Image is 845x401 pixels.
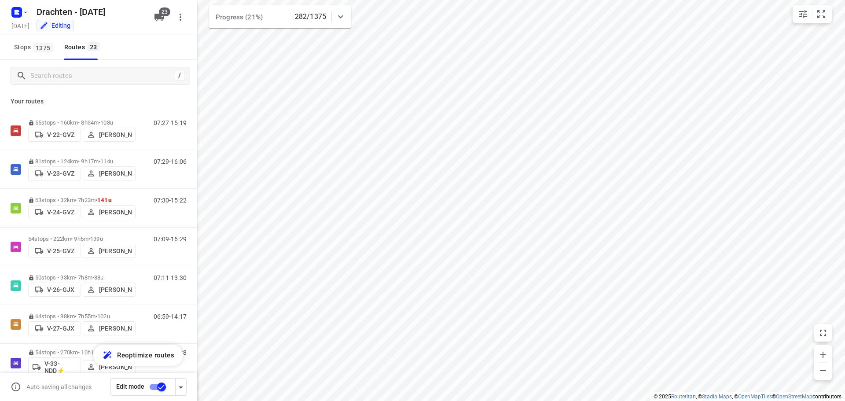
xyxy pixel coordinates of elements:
p: 07:11-13:30 [154,274,187,281]
p: 07:30-15:22 [154,197,187,204]
p: [PERSON_NAME] [99,131,132,138]
p: [PERSON_NAME] [99,209,132,216]
span: • [96,197,97,203]
p: 55 stops • 160km • 8h34m [28,119,136,126]
span: 1375 [33,43,53,52]
button: V-25-GVZ [28,244,81,258]
button: V-22-GVZ [28,128,81,142]
span: • [96,313,97,320]
p: [PERSON_NAME] [99,247,132,254]
span: 88u [94,274,103,281]
p: 63 stops • 32km • 7h22m [28,197,136,203]
p: 07:27-15:19 [154,119,187,126]
a: OpenStreetMap [776,394,812,400]
p: Your routes [11,97,187,106]
button: Fit zoom [812,5,830,23]
span: Stops [14,42,55,53]
p: V-23-GVZ [47,170,74,177]
p: 54 stops • 270km • 10h11m [28,349,136,356]
p: [PERSON_NAME] [99,286,132,293]
a: Stadia Maps [702,394,732,400]
p: [PERSON_NAME] [99,364,132,371]
div: Routes [64,42,102,53]
span: 108u [100,119,113,126]
button: 23 [151,8,168,26]
button: V-26-GJX [28,283,81,297]
button: Reoptimize routes [93,345,183,366]
h5: Project date [8,21,33,31]
span: Progress (21%) [216,13,263,21]
span: Edit mode [116,383,144,390]
p: [PERSON_NAME] [99,170,132,177]
button: [PERSON_NAME] [83,321,136,335]
span: • [88,235,90,242]
p: V-33-NDD⚡ [44,360,77,374]
button: [PERSON_NAME] [83,128,136,142]
p: V-27-GJX [47,325,74,332]
span: 139u [90,235,103,242]
span: • [99,158,100,165]
button: Map settings [794,5,812,23]
input: Search routes [30,69,175,83]
div: / [175,71,184,81]
span: • [99,119,100,126]
div: Driver app settings [176,381,186,392]
button: [PERSON_NAME] [83,205,136,219]
p: V-22-GVZ [47,131,74,138]
button: [PERSON_NAME] [83,166,136,180]
p: 54 stops • 222km • 9h6m [28,235,136,242]
div: small contained button group [793,5,832,23]
button: V-33-NDD⚡ [28,357,81,377]
p: V-25-GVZ [47,247,74,254]
p: 81 stops • 124km • 9h17m [28,158,136,165]
button: [PERSON_NAME] [83,283,136,297]
p: [PERSON_NAME] [99,325,132,332]
a: OpenMapTiles [738,394,772,400]
div: Editing [40,21,70,30]
button: [PERSON_NAME] [83,360,136,374]
p: Auto-saving all changes [26,383,92,390]
button: V-27-GJX [28,321,81,335]
li: © 2025 , © , © © contributors [654,394,841,400]
button: [PERSON_NAME] [83,244,136,258]
span: 141u [97,197,111,203]
h5: Drachten - [DATE] [33,5,147,19]
span: 23 [159,7,170,16]
div: Progress (21%)282/1375 [209,5,351,28]
button: V-23-GVZ [28,166,81,180]
p: 64 stops • 98km • 7h55m [28,313,136,320]
p: 06:59-14:17 [154,313,187,320]
span: Reoptimize routes [117,349,174,361]
p: V-24-GVZ [47,209,74,216]
span: 23 [88,42,99,51]
a: Routetitan [671,394,696,400]
p: 50 stops • 93km • 7h8m [28,274,136,281]
span: 114u [100,158,113,165]
p: V-26-GJX [47,286,74,293]
p: 07:29-16:06 [154,158,187,165]
span: 102u [97,313,110,320]
p: 282/1375 [295,11,326,22]
button: V-24-GVZ [28,205,81,219]
p: 07:09-16:29 [154,235,187,243]
span: • [92,274,94,281]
